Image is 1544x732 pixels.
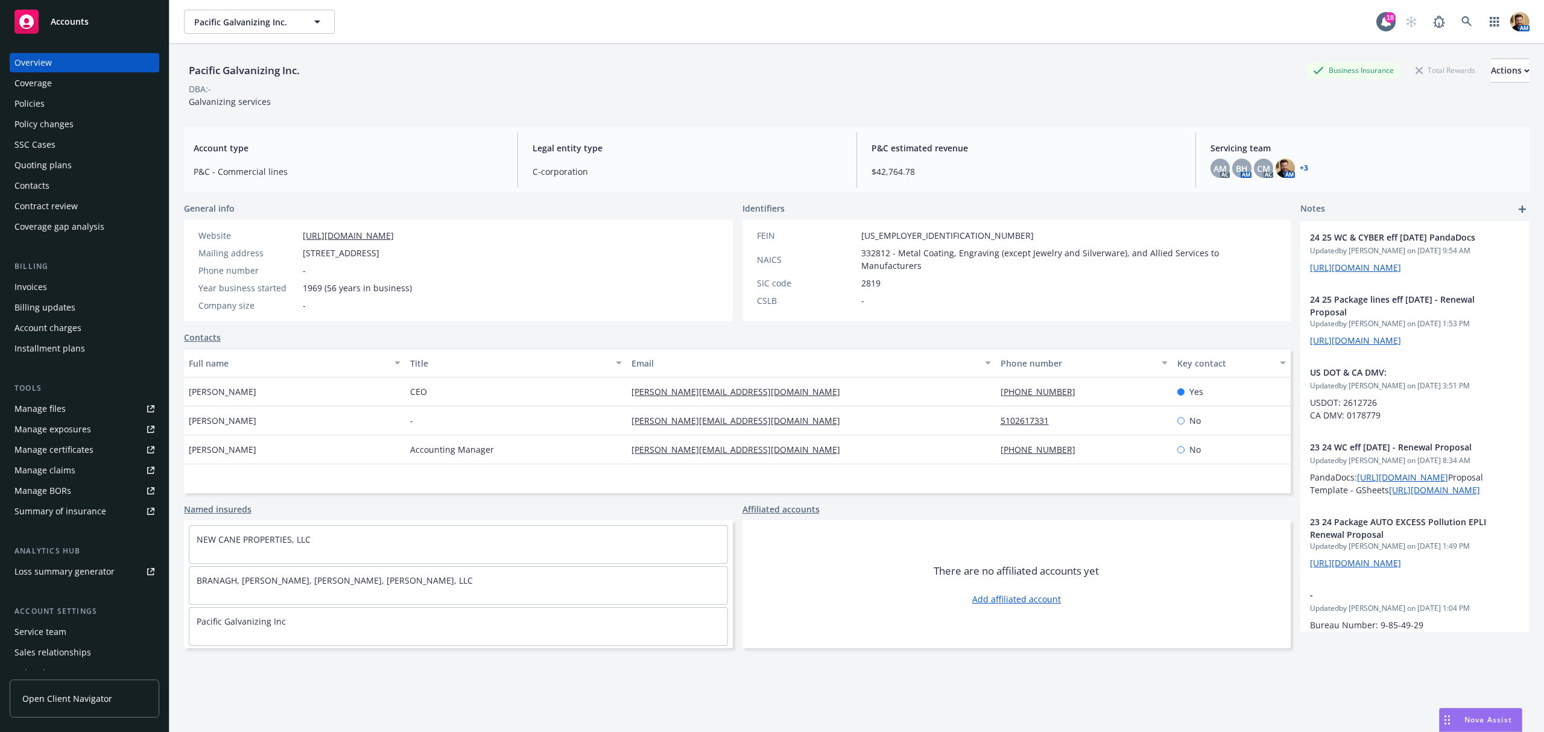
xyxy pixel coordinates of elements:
[14,339,85,358] div: Installment plans
[14,277,47,297] div: Invoices
[10,217,159,236] a: Coverage gap analysis
[14,440,93,459] div: Manage certificates
[10,5,159,39] a: Accounts
[197,616,286,627] a: Pacific Galvanizing Inc
[1357,472,1448,483] a: [URL][DOMAIN_NAME]
[405,349,627,377] button: Title
[14,643,91,662] div: Sales relationships
[1491,59,1530,82] div: Actions
[1001,386,1085,397] a: [PHONE_NUMBER]
[10,420,159,439] span: Manage exposures
[184,202,235,215] span: General info
[1210,142,1520,154] span: Servicing team
[1300,356,1530,431] div: US DOT & CA DMV:Updatedby [PERSON_NAME] on [DATE] 3:51 PMUSDOT: 2612726 CA DMV: 0178779
[189,443,256,456] span: [PERSON_NAME]
[934,564,1099,578] span: There are no affiliated accounts yet
[10,94,159,113] a: Policies
[1510,12,1530,31] img: photo
[184,331,221,344] a: Contacts
[10,176,159,195] a: Contacts
[1491,58,1530,83] button: Actions
[631,444,850,455] a: [PERSON_NAME][EMAIL_ADDRESS][DOMAIN_NAME]
[10,502,159,521] a: Summary of insurance
[194,165,503,178] span: P&C - Commercial lines
[14,562,115,581] div: Loss summary generator
[627,349,996,377] button: Email
[184,349,405,377] button: Full name
[757,229,856,242] div: FEIN
[184,10,335,34] button: Pacific Galvanizing Inc.
[861,247,1277,272] span: 332812 - Metal Coating, Engraving (except Jewelry and Silverware), and Allied Services to Manufac...
[1257,162,1270,175] span: CM
[10,643,159,662] a: Sales relationships
[14,115,74,134] div: Policy changes
[1389,484,1480,496] a: [URL][DOMAIN_NAME]
[1001,415,1058,426] a: 5102617331
[1001,357,1155,370] div: Phone number
[189,83,211,95] div: DBA: -
[410,443,494,456] span: Accounting Manager
[533,142,842,154] span: Legal entity type
[410,414,413,427] span: -
[10,461,159,480] a: Manage claims
[410,357,609,370] div: Title
[1310,380,1520,391] span: Updated by [PERSON_NAME] on [DATE] 3:51 PM
[1189,443,1201,456] span: No
[757,253,856,266] div: NAICS
[1310,245,1520,256] span: Updated by [PERSON_NAME] on [DATE] 9:54 AM
[533,165,842,178] span: C-corporation
[14,217,104,236] div: Coverage gap analysis
[1310,293,1489,318] span: 24 25 Package lines eff [DATE] - Renewal Proposal
[22,692,112,705] span: Open Client Navigator
[10,318,159,338] a: Account charges
[1307,63,1400,78] div: Business Insurance
[1172,349,1291,377] button: Key contact
[189,414,256,427] span: [PERSON_NAME]
[303,230,394,241] a: [URL][DOMAIN_NAME]
[198,229,298,242] div: Website
[303,282,412,294] span: 1969 (56 years in business)
[10,622,159,642] a: Service team
[10,382,159,394] div: Tools
[10,481,159,500] a: Manage BORs
[1310,262,1401,273] a: [URL][DOMAIN_NAME]
[631,415,850,426] a: [PERSON_NAME][EMAIL_ADDRESS][DOMAIN_NAME]
[197,534,311,545] a: NEW CANE PROPERTIES, LLC
[1310,441,1489,453] span: 23 24 WC eff [DATE] - Renewal Proposal
[303,247,379,259] span: [STREET_ADDRESS]
[10,260,159,273] div: Billing
[1427,10,1451,34] a: Report a Bug
[14,135,55,154] div: SSC Cases
[1001,444,1085,455] a: [PHONE_NUMBER]
[1482,10,1507,34] a: Switch app
[10,339,159,358] a: Installment plans
[1310,455,1520,466] span: Updated by [PERSON_NAME] on [DATE] 8:34 AM
[1310,603,1520,614] span: Updated by [PERSON_NAME] on [DATE] 1:04 PM
[1310,471,1520,496] p: PandaDocs: Proposal Template - GSheets
[1310,541,1520,552] span: Updated by [PERSON_NAME] on [DATE] 1:49 PM
[1515,202,1530,216] a: add
[10,197,159,216] a: Contract review
[10,298,159,317] a: Billing updates
[303,264,306,277] span: -
[198,299,298,312] div: Company size
[14,622,66,642] div: Service team
[1236,162,1248,175] span: BH
[198,264,298,277] div: Phone number
[189,96,271,107] span: Galvanizing services
[861,294,864,307] span: -
[14,318,81,338] div: Account charges
[14,461,75,480] div: Manage claims
[410,385,427,398] span: CEO
[14,420,91,439] div: Manage exposures
[198,247,298,259] div: Mailing address
[189,385,256,398] span: [PERSON_NAME]
[631,386,850,397] a: [PERSON_NAME][EMAIL_ADDRESS][DOMAIN_NAME]
[1300,202,1325,216] span: Notes
[631,357,978,370] div: Email
[14,399,66,418] div: Manage files
[742,503,820,516] a: Affiliated accounts
[1310,335,1401,346] a: [URL][DOMAIN_NAME]
[10,74,159,93] a: Coverage
[10,135,159,154] a: SSC Cases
